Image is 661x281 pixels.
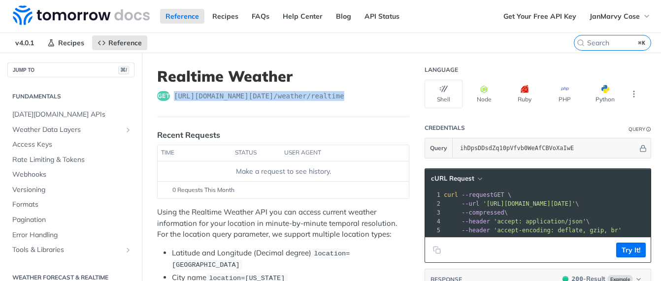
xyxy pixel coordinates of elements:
[462,227,490,234] span: --header
[425,190,442,199] div: 1
[430,243,444,257] button: Copy to clipboard
[330,9,357,24] a: Blog
[628,125,651,133] div: QueryInformation
[231,145,281,161] th: status
[629,90,638,98] svg: More ellipsis
[92,35,147,50] a: Reference
[590,12,640,21] span: JanMarvy Cose
[7,197,134,212] a: Formats
[12,230,132,240] span: Error Handling
[627,87,641,101] button: More Languages
[7,167,134,182] a: Webhooks
[246,9,275,24] a: FAQs
[425,66,458,74] div: Language
[462,209,504,216] span: --compressed
[207,9,244,24] a: Recipes
[425,208,442,217] div: 3
[359,9,405,24] a: API Status
[584,9,656,24] button: JanMarvy Cose
[124,126,132,134] button: Show subpages for Weather Data Layers
[7,228,134,243] a: Error Handling
[444,218,590,225] span: \
[157,207,409,240] p: Using the Realtime Weather API you can access current weather information for your location in mi...
[628,125,645,133] div: Query
[638,143,648,153] button: Hide
[494,227,622,234] span: 'accept-encoding: deflate, gzip, br'
[616,243,646,257] button: Try It!
[12,110,132,120] span: [DATE][DOMAIN_NAME] APIs
[428,174,485,184] button: cURL Request
[118,66,129,74] span: ⌘/
[7,153,134,167] a: Rate Limiting & Tokens
[157,67,409,85] h1: Realtime Weather
[277,9,328,24] a: Help Center
[505,80,543,108] button: Ruby
[494,218,586,225] span: 'accept: application/json'
[162,166,405,177] div: Make a request to see history.
[12,170,132,180] span: Webhooks
[12,185,132,195] span: Versioning
[7,92,134,101] h2: Fundamentals
[12,155,132,165] span: Rate Limiting & Tokens
[58,38,84,47] span: Recipes
[172,186,234,194] span: 0 Requests This Month
[425,124,465,132] div: Credentials
[12,215,132,225] span: Pagination
[7,243,134,257] a: Tools & LibrariesShow subpages for Tools & Libraries
[7,213,134,227] a: Pagination
[13,5,150,25] img: Tomorrow.io Weather API Docs
[12,125,122,135] span: Weather Data Layers
[646,127,651,132] i: Information
[281,145,389,161] th: user agent
[425,217,442,226] div: 4
[455,138,638,158] input: apikey
[7,183,134,197] a: Versioning
[425,80,463,108] button: Shell
[462,191,494,198] span: --request
[636,38,648,48] kbd: ⌘K
[108,38,142,47] span: Reference
[124,246,132,254] button: Show subpages for Tools & Libraries
[465,80,503,108] button: Node
[444,209,508,216] span: \
[577,39,585,47] svg: Search
[12,245,122,255] span: Tools & Libraries
[174,91,344,101] span: https://api.tomorrow.io/v4/weather/realtime
[157,91,170,101] span: get
[425,138,453,158] button: Query
[7,123,134,137] a: Weather Data LayersShow subpages for Weather Data Layers
[42,35,90,50] a: Recipes
[158,145,231,161] th: time
[444,191,458,198] span: curl
[546,80,584,108] button: PHP
[425,199,442,208] div: 2
[425,226,442,235] div: 5
[444,191,511,198] span: GET \
[7,107,134,122] a: [DATE][DOMAIN_NAME] APIs
[444,200,579,207] span: \
[498,9,582,24] a: Get Your Free API Key
[431,174,474,183] span: cURL Request
[10,35,39,50] span: v4.0.1
[462,218,490,225] span: --header
[483,200,575,207] span: '[URL][DOMAIN_NAME][DATE]'
[12,200,132,210] span: Formats
[12,140,132,150] span: Access Keys
[157,129,220,141] div: Recent Requests
[172,248,409,271] li: Latitude and Longitude (Decimal degree)
[586,80,624,108] button: Python
[430,144,447,153] span: Query
[160,9,204,24] a: Reference
[462,200,479,207] span: --url
[7,62,134,77] button: JUMP TO⌘/
[7,137,134,152] a: Access Keys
